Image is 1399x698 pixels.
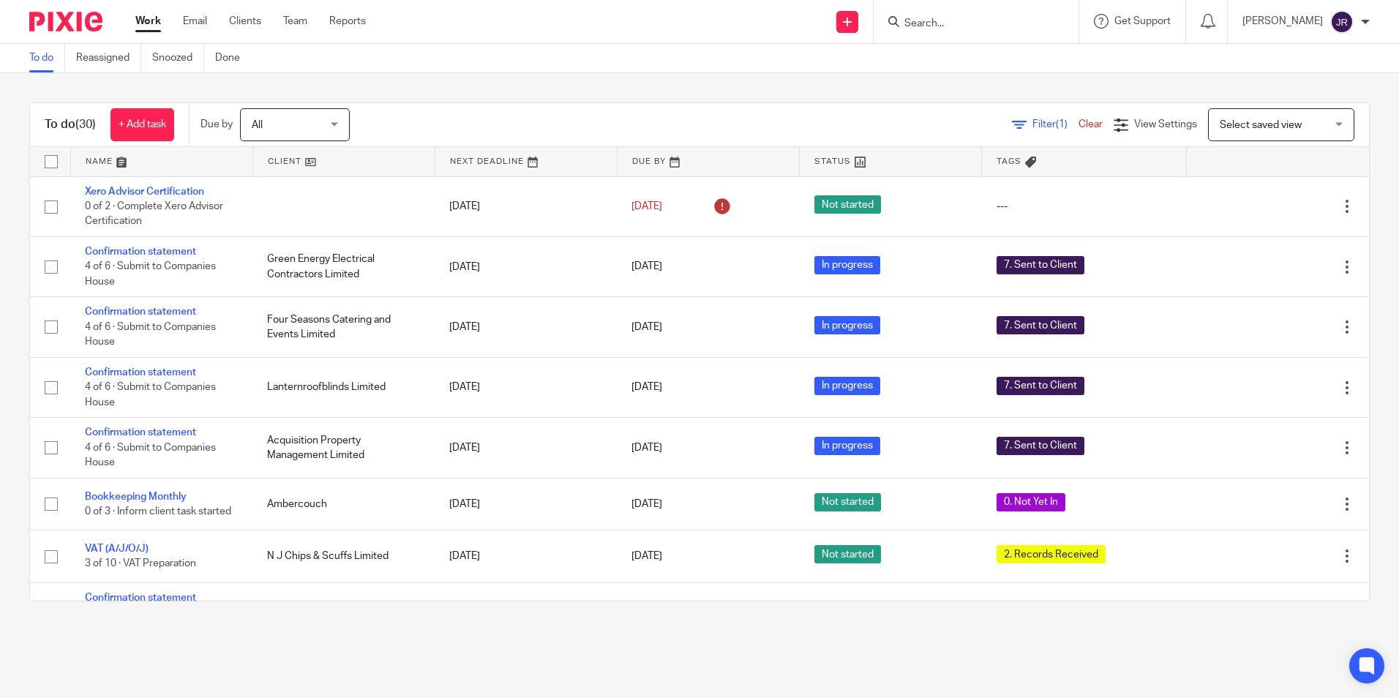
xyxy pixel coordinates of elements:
[997,493,1065,511] span: 0. Not Yet In
[814,437,880,455] span: In progress
[29,12,102,31] img: Pixie
[252,297,435,357] td: Four Seasons Catering and Events Limited
[283,14,307,29] a: Team
[814,256,880,274] span: In progress
[110,108,174,141] a: + Add task
[1079,119,1103,130] a: Clear
[631,262,662,272] span: [DATE]
[631,383,662,393] span: [DATE]
[997,377,1084,395] span: 7. Sent to Client
[1056,119,1068,130] span: (1)
[631,499,662,509] span: [DATE]
[435,357,617,417] td: [DATE]
[85,593,196,603] a: Confirmation statement
[215,44,251,72] a: Done
[252,582,435,642] td: Stepping Stones Playgroup C.I.C.
[183,14,207,29] a: Email
[329,14,366,29] a: Reports
[903,18,1035,31] input: Search
[997,316,1084,334] span: 7. Sent to Client
[1220,120,1302,130] span: Select saved view
[252,236,435,296] td: Green Energy Electrical Contractors Limited
[435,236,617,296] td: [DATE]
[997,199,1172,214] div: ---
[997,437,1084,455] span: 7. Sent to Client
[814,377,880,395] span: In progress
[814,195,881,214] span: Not started
[29,44,65,72] a: To do
[435,478,617,530] td: [DATE]
[814,545,881,563] span: Not started
[75,119,96,130] span: (30)
[252,357,435,417] td: Lanternroofblinds Limited
[252,120,263,130] span: All
[85,544,149,554] a: VAT (A/J/O/J)
[85,443,216,468] span: 4 of 6 · Submit to Companies House
[435,530,617,582] td: [DATE]
[85,559,196,569] span: 3 of 10 · VAT Preparation
[252,478,435,530] td: Ambercouch
[85,506,231,517] span: 0 of 3 · Inform client task started
[631,443,662,453] span: [DATE]
[135,14,161,29] a: Work
[85,262,216,288] span: 4 of 6 · Submit to Companies House
[631,201,662,211] span: [DATE]
[814,316,880,334] span: In progress
[152,44,204,72] a: Snoozed
[814,493,881,511] span: Not started
[1114,16,1171,26] span: Get Support
[200,117,233,132] p: Due by
[85,427,196,438] a: Confirmation statement
[435,418,617,478] td: [DATE]
[85,492,187,502] a: Bookkeeping Monthly
[45,117,96,132] h1: To do
[997,157,1021,165] span: Tags
[1032,119,1079,130] span: Filter
[76,44,141,72] a: Reassigned
[1330,10,1354,34] img: svg%3E
[85,307,196,317] a: Confirmation statement
[85,382,216,408] span: 4 of 6 · Submit to Companies House
[229,14,261,29] a: Clients
[435,297,617,357] td: [DATE]
[631,322,662,332] span: [DATE]
[85,367,196,378] a: Confirmation statement
[85,247,196,257] a: Confirmation statement
[997,256,1084,274] span: 7. Sent to Client
[85,322,216,348] span: 4 of 6 · Submit to Companies House
[85,201,223,227] span: 0 of 2 · Complete Xero Advisor Certification
[1134,119,1197,130] span: View Settings
[252,418,435,478] td: Acquisition Property Management Limited
[252,530,435,582] td: N J Chips & Scuffs Limited
[435,582,617,642] td: [DATE]
[631,551,662,561] span: [DATE]
[1242,14,1323,29] p: [PERSON_NAME]
[435,176,617,236] td: [DATE]
[997,545,1106,563] span: 2. Records Received
[85,187,204,197] a: Xero Advisor Certification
